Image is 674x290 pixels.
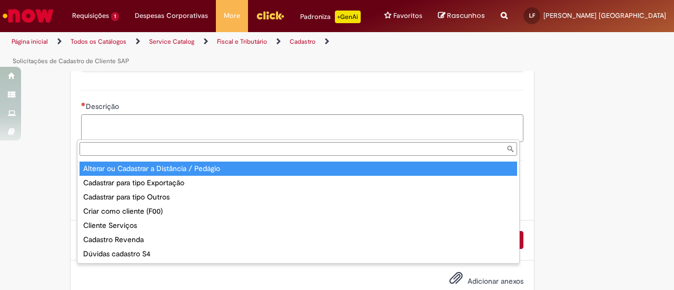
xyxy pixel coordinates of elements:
div: Cadastrar para tipo Exportação [80,176,517,190]
ul: Tipo de Solicitação [77,158,519,263]
div: Alterar ou Cadastrar a Distância / Pedágio [80,162,517,176]
div: Cliente Serviços [80,218,517,233]
div: Dúvidas cadastro S4 [80,247,517,261]
div: Criar como cliente (F00) [80,204,517,218]
div: Cadastro Revenda [80,233,517,247]
div: Cadastrar para tipo Outros [80,190,517,204]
